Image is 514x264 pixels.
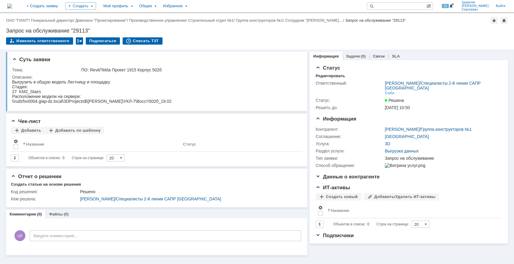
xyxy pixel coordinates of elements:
i: Строк на странице: [333,221,409,228]
span: Подписчики [316,233,354,238]
a: Задачи [346,54,360,58]
th: Название [325,203,497,218]
a: [PERSON_NAME] [80,196,115,201]
span: Решена [385,98,404,103]
div: / [385,81,499,90]
div: Запрос на обслуживание "29113" [6,28,508,34]
div: Сделать домашней страницей [500,17,508,24]
img: logo [7,4,12,8]
div: Редактировать [316,74,345,78]
div: (0) [64,212,69,216]
div: / [236,18,285,23]
a: Производственное управление [129,18,186,23]
span: Расширенный поиск [426,3,432,8]
span: Настройки [13,139,18,144]
a: Генеральный директор [31,18,73,23]
th: Статус [181,137,297,152]
a: Группа конструкторов №1 [421,127,471,132]
div: (0) [37,212,42,216]
a: Выгрузка данных [385,149,419,153]
div: Название [26,142,44,146]
span: ИТ-активы [316,185,350,190]
a: Специалисты 2-й линии САПР [GEOGRAPHIC_DATA] [385,81,480,90]
a: [GEOGRAPHIC_DATA] [385,134,429,139]
div: Создать статью на основе решения [11,182,81,187]
span: 26 [442,4,449,8]
a: [PERSON_NAME] [385,81,419,86]
a: [PERSON_NAME] [385,127,419,132]
div: / [129,18,188,23]
div: Статус: [316,98,384,103]
div: Описание: [12,75,300,80]
span: Сергеевич [462,8,489,11]
div: Название [331,208,349,213]
div: Контрагент: [316,127,384,132]
div: Тип заявки: [316,156,384,161]
div: Статус [183,142,196,146]
div: (0) [361,54,366,58]
div: Запрос на обслуживание [385,156,499,161]
a: Группа конструкторов №1 [236,18,283,23]
div: Услуга: [316,141,384,146]
a: 3D [385,141,390,146]
div: Тема: [12,68,80,72]
div: 0 [63,154,65,162]
span: Отчет о решении [11,174,61,179]
span: Суть заявки [12,57,50,62]
a: SLA [392,54,400,58]
div: / [285,18,345,23]
span: [PERSON_NAME] [462,4,489,8]
div: Работа с массовостью [76,37,83,45]
span: Настройки [318,205,323,210]
div: / [385,127,471,132]
a: Информация [313,54,339,58]
span: Объектов в списке: [333,222,365,226]
a: Файлы [49,212,63,216]
a: ОАО "ГИАП" [6,18,29,23]
div: Способ обращения: [316,163,384,168]
div: Добавить в избранное [490,17,498,24]
a: Специалисты 2-й линии САПР [GEOGRAPHIC_DATA] [116,196,221,201]
div: 0 [367,221,369,228]
span: Чек-лист [11,118,41,124]
div: Код решения: [11,189,79,194]
div: Раздел услуги: [316,149,384,153]
div: Соглашение: [316,134,384,139]
th: Название [21,137,181,152]
a: Сотрудник "[PERSON_NAME]… [285,18,343,23]
span: ЦВ [14,230,25,241]
div: / [31,18,75,23]
a: Связи [373,54,385,58]
div: Себе [385,91,394,96]
div: Решить до: [316,105,384,110]
a: Дивизион "Проектирование" [75,18,127,23]
div: / [80,196,298,201]
span: [DATE] 10:50 [385,105,410,110]
div: Решено [80,189,298,194]
div: Кем решена: [11,196,79,201]
div: / [6,18,31,23]
div: / [188,18,236,23]
div: Запрос на обслуживание "29113" [345,18,406,23]
span: Информация [316,116,356,122]
a: Комментарии [10,212,36,216]
img: Витрина услуг.png [385,163,425,168]
span: Цырулик [462,1,489,4]
i: Строк на странице: [28,154,104,162]
div: Создать [65,2,96,10]
span: Объектов в списке: [28,156,61,160]
a: Перейти на домашнюю страницу [7,4,12,8]
a: Строительный отдел №1 [188,18,234,23]
span: Статус [316,65,340,71]
div: / [75,18,129,23]
span: Данные о контрагенте [316,174,380,180]
div: Ответственный: [316,81,384,86]
div: ПО: Revit/Tekla Проект 1915 Корпус 502б [81,68,298,72]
